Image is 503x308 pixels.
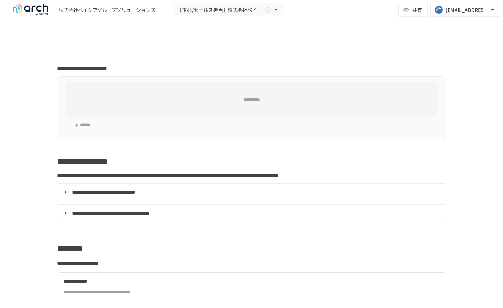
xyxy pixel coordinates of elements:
[412,6,422,14] span: 共有
[398,3,428,17] button: 共有
[59,6,156,14] div: 株式会社ベイシアグループソリューションズ
[177,6,263,14] span: 【玉村/セールス担当】株式会社ベイシアグループソリューションズ様_導入支援サポート
[173,3,284,17] button: 【玉村/セールス担当】株式会社ベイシアグループソリューションズ様_導入支援サポート
[430,3,500,17] button: [EMAIL_ADDRESS][DOMAIN_NAME]
[8,4,53,15] img: logo-default@2x-9cf2c760.svg
[446,6,489,14] div: [EMAIL_ADDRESS][DOMAIN_NAME]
